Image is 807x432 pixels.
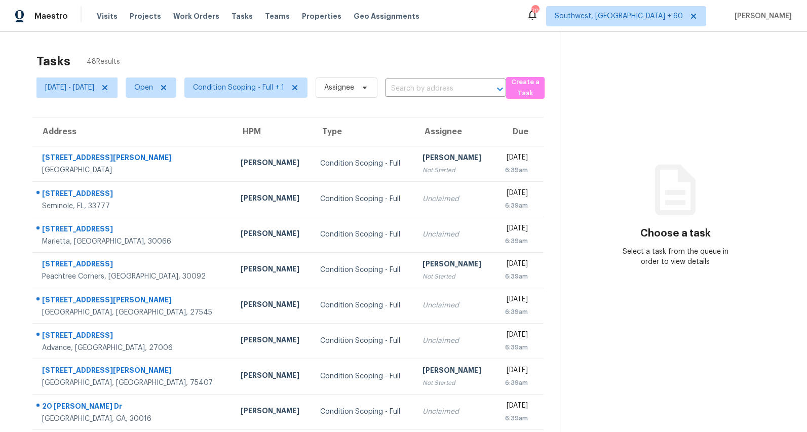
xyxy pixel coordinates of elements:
div: [DATE] [502,259,528,271]
div: Condition Scoping - Full [320,229,406,240]
div: Not Started [422,378,486,388]
div: [PERSON_NAME] [422,152,486,165]
span: Geo Assignments [354,11,419,21]
div: 20 [PERSON_NAME] Dr [42,401,224,414]
div: Condition Scoping - Full [320,371,406,381]
th: Type [312,117,414,146]
div: [GEOGRAPHIC_DATA], GA, 30016 [42,414,224,424]
span: Condition Scoping - Full + 1 [193,83,284,93]
div: [PERSON_NAME] [241,335,304,347]
div: Condition Scoping - Full [320,407,406,417]
span: [PERSON_NAME] [731,11,792,21]
div: [DATE] [502,188,528,201]
div: Condition Scoping - Full [320,300,406,310]
h2: Tasks [36,56,70,66]
span: Teams [265,11,290,21]
span: Create a Task [511,76,540,100]
div: 6:39am [502,342,528,352]
div: [STREET_ADDRESS][PERSON_NAME] [42,152,224,165]
div: [PERSON_NAME] [241,193,304,206]
div: Unclaimed [422,407,486,417]
div: [PERSON_NAME] [422,365,486,378]
div: [DATE] [502,365,528,378]
span: 48 Results [87,57,120,67]
div: Unclaimed [422,229,486,240]
div: Advance, [GEOGRAPHIC_DATA], 27006 [42,343,224,353]
div: Condition Scoping - Full [320,336,406,346]
th: HPM [233,117,312,146]
div: [STREET_ADDRESS][PERSON_NAME] [42,365,224,378]
span: Properties [302,11,341,21]
div: [STREET_ADDRESS] [42,188,224,201]
div: [GEOGRAPHIC_DATA] [42,165,224,175]
button: Create a Task [506,77,545,99]
div: [PERSON_NAME] [241,370,304,383]
button: Open [493,82,507,96]
span: Assignee [324,83,354,93]
span: Maestro [34,11,68,21]
div: [STREET_ADDRESS] [42,224,224,237]
div: 6:39am [502,271,528,282]
div: Condition Scoping - Full [320,159,406,169]
span: Southwest, [GEOGRAPHIC_DATA] + 60 [555,11,683,21]
span: Projects [130,11,161,21]
div: [PERSON_NAME] [241,264,304,277]
div: Marietta, [GEOGRAPHIC_DATA], 30066 [42,237,224,247]
span: Open [134,83,153,93]
div: [PERSON_NAME] [422,259,486,271]
div: Condition Scoping - Full [320,265,406,275]
th: Due [494,117,544,146]
div: Select a task from the queue in order to view details [618,247,734,267]
div: Not Started [422,165,486,175]
div: [GEOGRAPHIC_DATA], [GEOGRAPHIC_DATA], 75407 [42,378,224,388]
div: 6:39am [502,307,528,317]
div: [DATE] [502,152,528,165]
div: Unclaimed [422,336,486,346]
div: Condition Scoping - Full [320,194,406,204]
div: 6:39am [502,201,528,211]
div: 6:39am [502,378,528,388]
span: Work Orders [173,11,219,21]
input: Search by address [385,81,478,97]
div: [PERSON_NAME] [241,299,304,312]
div: [PERSON_NAME] [241,406,304,418]
h3: Choose a task [640,228,711,239]
div: [DATE] [502,223,528,236]
div: 6:39am [502,413,528,423]
div: Unclaimed [422,194,486,204]
span: Tasks [232,13,253,20]
div: [STREET_ADDRESS] [42,330,224,343]
span: [DATE] - [DATE] [45,83,94,93]
div: 6:39am [502,236,528,246]
div: [DATE] [502,330,528,342]
div: Not Started [422,271,486,282]
div: Unclaimed [422,300,486,310]
div: [DATE] [502,401,528,413]
th: Address [32,117,233,146]
div: [PERSON_NAME] [241,228,304,241]
div: [DATE] [502,294,528,307]
div: 6:39am [502,165,528,175]
th: Assignee [414,117,494,146]
div: [GEOGRAPHIC_DATA], [GEOGRAPHIC_DATA], 27545 [42,307,224,318]
div: [PERSON_NAME] [241,158,304,170]
div: Peachtree Corners, [GEOGRAPHIC_DATA], 30092 [42,271,224,282]
div: [STREET_ADDRESS] [42,259,224,271]
div: [STREET_ADDRESS][PERSON_NAME] [42,295,224,307]
div: Seminole, FL, 33777 [42,201,224,211]
div: 709 [531,6,539,16]
span: Visits [97,11,118,21]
